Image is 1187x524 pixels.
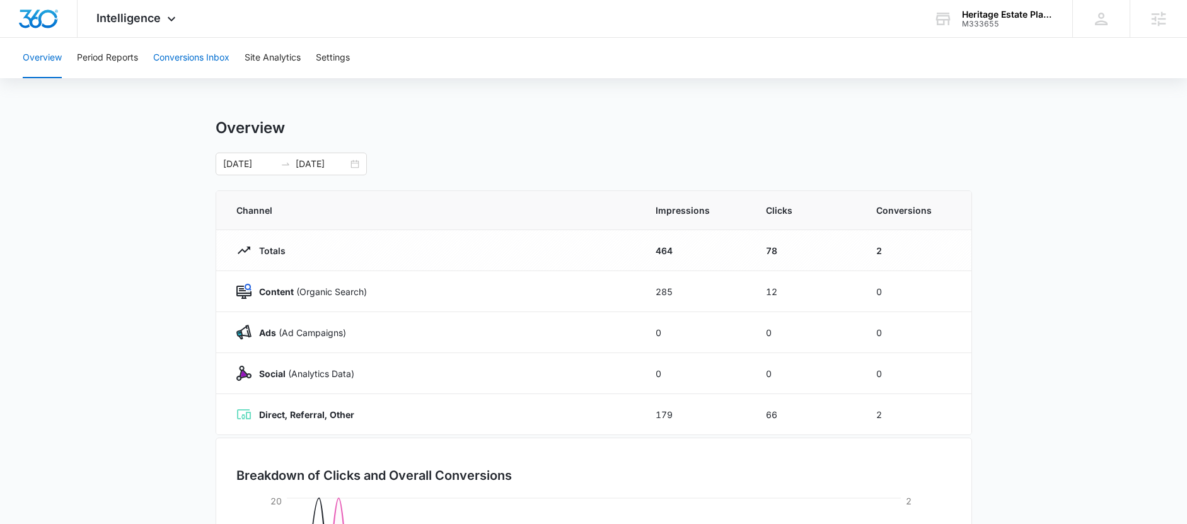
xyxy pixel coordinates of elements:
div: account name [962,9,1054,20]
input: End date [296,157,348,171]
div: Keywords by Traffic [139,74,212,83]
span: Impressions [656,204,736,217]
img: tab_domain_overview_orange.svg [34,73,44,83]
td: 0 [640,312,751,353]
div: Domain Overview [48,74,113,83]
img: logo_orange.svg [20,20,30,30]
p: (Analytics Data) [252,367,354,380]
div: account id [962,20,1054,28]
div: v 4.0.25 [35,20,62,30]
button: Conversions Inbox [153,38,229,78]
img: Content [236,284,252,299]
td: 0 [861,353,971,394]
p: (Ad Campaigns) [252,326,346,339]
td: 2 [861,394,971,435]
td: 0 [861,271,971,312]
tspan: 20 [270,496,282,506]
span: Clicks [766,204,846,217]
td: 2 [861,230,971,271]
span: Conversions [876,204,951,217]
p: Totals [252,244,286,257]
td: 12 [751,271,861,312]
strong: Direct, Referral, Other [259,409,354,420]
button: Settings [316,38,350,78]
td: 285 [640,271,751,312]
span: to [281,159,291,169]
button: Overview [23,38,62,78]
td: 66 [751,394,861,435]
img: tab_keywords_by_traffic_grey.svg [125,73,136,83]
img: website_grey.svg [20,33,30,43]
span: Channel [236,204,625,217]
h1: Overview [216,119,285,137]
span: Intelligence [96,11,161,25]
td: 179 [640,394,751,435]
span: swap-right [281,159,291,169]
input: Start date [223,157,275,171]
button: Period Reports [77,38,138,78]
strong: Ads [259,327,276,338]
img: Ads [236,325,252,340]
tspan: 2 [906,496,912,506]
strong: Content [259,286,294,297]
h3: Breakdown of Clicks and Overall Conversions [236,466,512,485]
strong: Social [259,368,286,379]
p: (Organic Search) [252,285,367,298]
div: Domain: [DOMAIN_NAME] [33,33,139,43]
td: 0 [640,353,751,394]
td: 0 [861,312,971,353]
td: 464 [640,230,751,271]
td: 0 [751,312,861,353]
img: Social [236,366,252,381]
td: 78 [751,230,861,271]
button: Site Analytics [245,38,301,78]
td: 0 [751,353,861,394]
